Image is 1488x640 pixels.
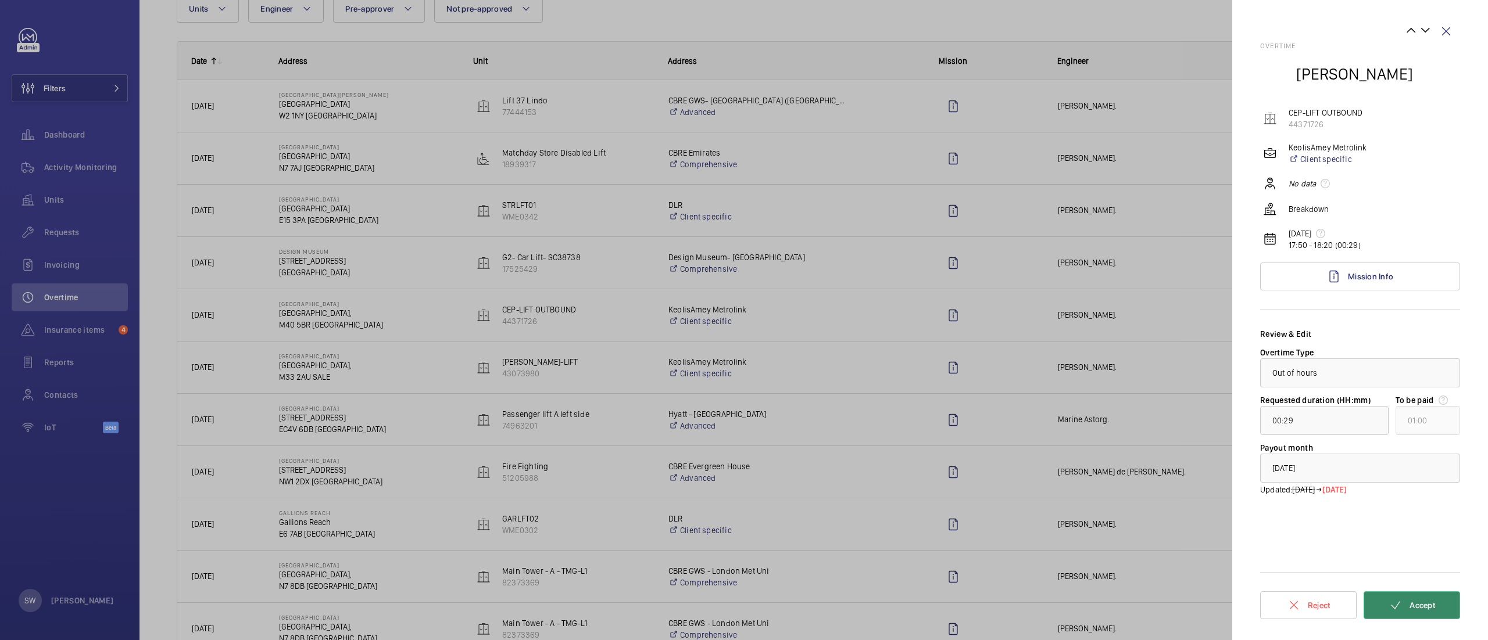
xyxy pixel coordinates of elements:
[1289,239,1361,251] p: 17:50 - 18:20 (00:29)
[1289,153,1367,165] a: Client specific
[1396,406,1460,435] input: undefined
[1272,463,1295,473] span: [DATE]
[1260,484,1292,495] span: Updated:
[1260,395,1371,405] label: Requested duration (HH:mm)
[1260,591,1357,619] button: Reject
[1260,348,1314,357] label: Overtime Type
[1396,394,1460,406] label: To be paid
[1289,142,1367,153] p: KeolisAmey Metrolink
[1260,328,1460,340] div: Review & Edit
[1322,484,1347,495] span: [DATE]
[1348,272,1393,281] span: Mission Info
[1289,178,1316,189] em: No data
[1260,443,1313,452] label: Payout month
[1260,263,1460,290] a: Mission Info
[1364,591,1460,619] button: Accept
[1289,107,1362,118] p: CEP-LIFT OUTBOUND
[1289,228,1361,239] p: [DATE]
[1272,368,1318,377] span: Out of hours
[1292,484,1315,495] del: [DATE]
[1289,118,1362,130] p: 44371726
[1289,203,1329,215] p: Breakdown
[1296,63,1413,85] h2: [PERSON_NAME]
[1410,601,1435,610] span: Accept
[1260,42,1460,50] h2: Overtime
[1308,601,1330,610] span: Reject
[1263,112,1277,125] img: elevator.svg
[1260,406,1389,435] input: function Mt(){if((0,e.mK)(Ge),Ge.value===S)throw new n.buA(-950,null);return Ge.value}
